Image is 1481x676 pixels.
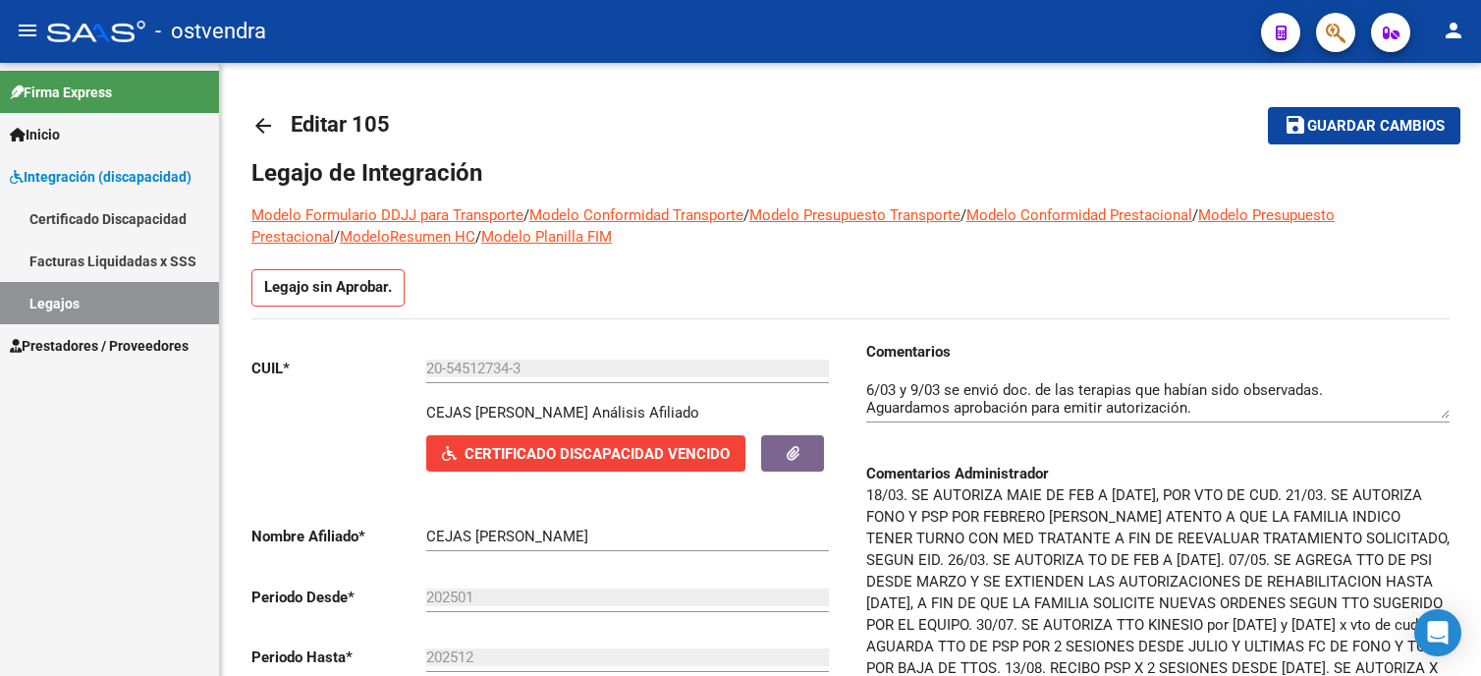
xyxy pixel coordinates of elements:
[1442,19,1465,42] mat-icon: person
[251,647,426,668] p: Periodo Hasta
[426,435,745,472] button: Certificado Discapacidad Vencido
[10,124,60,145] span: Inicio
[1307,118,1445,136] span: Guardar cambios
[340,228,475,246] a: ModeloResumen HC
[10,335,189,357] span: Prestadores / Proveedores
[749,206,960,224] a: Modelo Presupuesto Transporte
[251,526,426,547] p: Nombre Afiliado
[291,112,390,137] span: Editar 105
[155,10,266,53] span: - ostvendra
[426,402,588,423] p: CEJAS [PERSON_NAME]
[251,114,275,138] mat-icon: arrow_back
[1268,107,1460,143] button: Guardar cambios
[251,269,405,307] p: Legajo sin Aprobar.
[10,82,112,103] span: Firma Express
[10,166,192,188] span: Integración (discapacidad)
[966,206,1192,224] a: Modelo Conformidad Prestacional
[251,587,426,608] p: Periodo Desde
[481,228,612,246] a: Modelo Planilla FIM
[866,463,1450,484] h3: Comentarios Administrador
[529,206,743,224] a: Modelo Conformidad Transporte
[866,341,1450,363] h3: Comentarios
[592,402,699,423] div: Análisis Afiliado
[16,19,39,42] mat-icon: menu
[1284,113,1307,137] mat-icon: save
[251,157,1450,189] h1: Legajo de Integración
[251,358,426,379] p: CUIL
[251,206,523,224] a: Modelo Formulario DDJJ para Transporte
[465,445,730,463] span: Certificado Discapacidad Vencido
[1414,609,1461,656] div: Open Intercom Messenger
